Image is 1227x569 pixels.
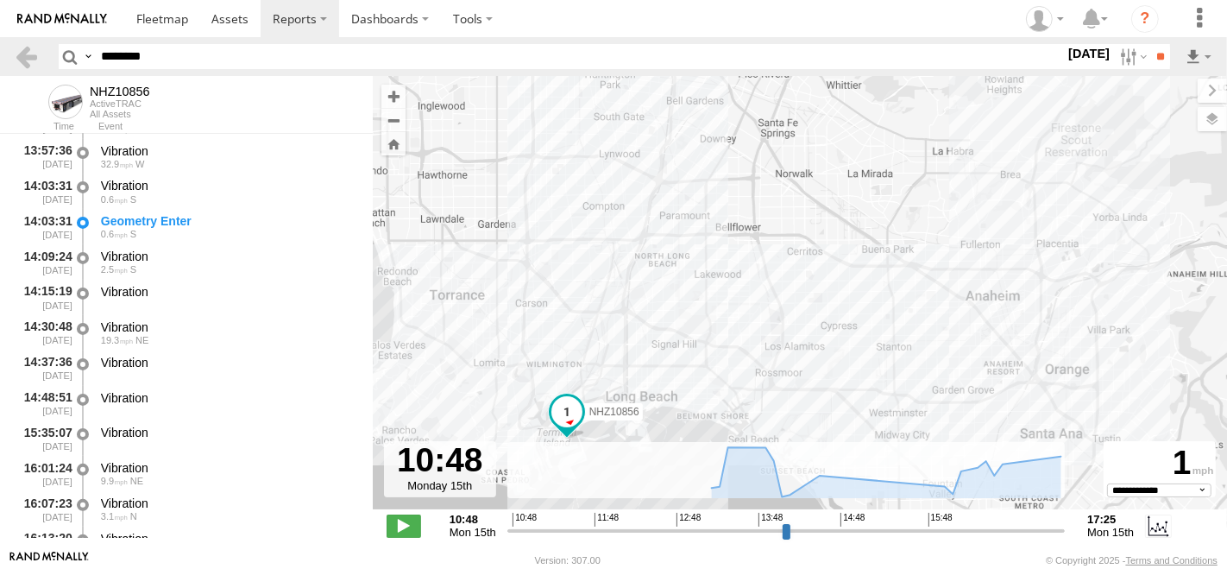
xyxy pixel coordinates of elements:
[135,335,148,345] span: Heading: 29
[101,249,356,264] div: Vibration
[135,159,144,169] span: Heading: 252
[1020,6,1070,32] div: Zulema McIntosch
[90,85,150,98] div: NHZ10856 - View Asset History
[1065,44,1113,63] label: [DATE]
[1126,555,1218,566] a: Terms and Conditions
[101,213,356,229] div: Geometry Enter
[387,515,421,537] label: Play/Stop
[14,281,74,313] div: 14:15:19 [DATE]
[101,229,128,239] span: 0.6
[101,496,356,511] div: Vibration
[381,85,406,108] button: Zoom in
[14,176,74,208] div: 14:03:31 [DATE]
[98,123,373,131] div: Event
[14,44,39,69] a: Back to previous Page
[14,458,74,490] div: 16:01:24 [DATE]
[101,194,128,205] span: 0.6
[130,476,143,486] span: Heading: 62
[14,211,74,243] div: 14:03:31 [DATE]
[1106,444,1213,484] div: 1
[1113,44,1150,69] label: Search Filter Options
[101,531,356,547] div: Vibration
[535,555,601,566] div: Version: 307.00
[14,388,74,420] div: 14:48:51 [DATE]
[1184,44,1213,69] label: Export results as...
[101,511,128,522] span: 3.1
[9,552,89,569] a: Visit our Website
[1131,5,1159,33] i: ?
[14,423,74,455] div: 15:35:07 [DATE]
[130,511,137,522] span: Heading: 339
[14,493,74,525] div: 16:07:23 [DATE]
[101,143,356,159] div: Vibration
[101,460,356,476] div: Vibration
[17,13,107,25] img: rand-logo.svg
[101,178,356,193] div: Vibration
[1087,513,1134,526] strong: 17:25
[928,513,953,527] span: 15:48
[130,194,136,205] span: Heading: 164
[676,513,701,527] span: 12:48
[90,109,150,119] div: All Assets
[1087,526,1134,539] span: Mon 15th Sep 2025
[101,390,356,406] div: Vibration
[589,406,639,418] span: NHZ10856
[14,246,74,278] div: 14:09:24 [DATE]
[381,108,406,132] button: Zoom out
[101,335,133,345] span: 19.3
[101,319,356,335] div: Vibration
[381,132,406,155] button: Zoom Home
[130,264,136,275] span: Heading: 163
[14,317,74,349] div: 14:30:48 [DATE]
[14,141,74,173] div: 13:57:36 [DATE]
[130,229,136,239] span: Heading: 164
[1046,555,1218,566] div: © Copyright 2025 -
[513,513,537,527] span: 10:48
[101,264,128,275] span: 2.5
[758,513,783,527] span: 13:48
[101,159,133,169] span: 32.9
[81,44,95,69] label: Search Query
[450,513,496,526] strong: 10:48
[101,476,128,486] span: 9.9
[101,425,356,440] div: Vibration
[450,526,496,539] span: Mon 15th Sep 2025
[595,513,619,527] span: 11:48
[101,355,356,370] div: Vibration
[90,98,150,109] div: ActiveTRAC
[14,352,74,384] div: 14:37:36 [DATE]
[14,123,74,131] div: Time
[101,284,356,300] div: Vibration
[14,528,74,560] div: 16:13:20 [DATE]
[840,513,865,527] span: 14:48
